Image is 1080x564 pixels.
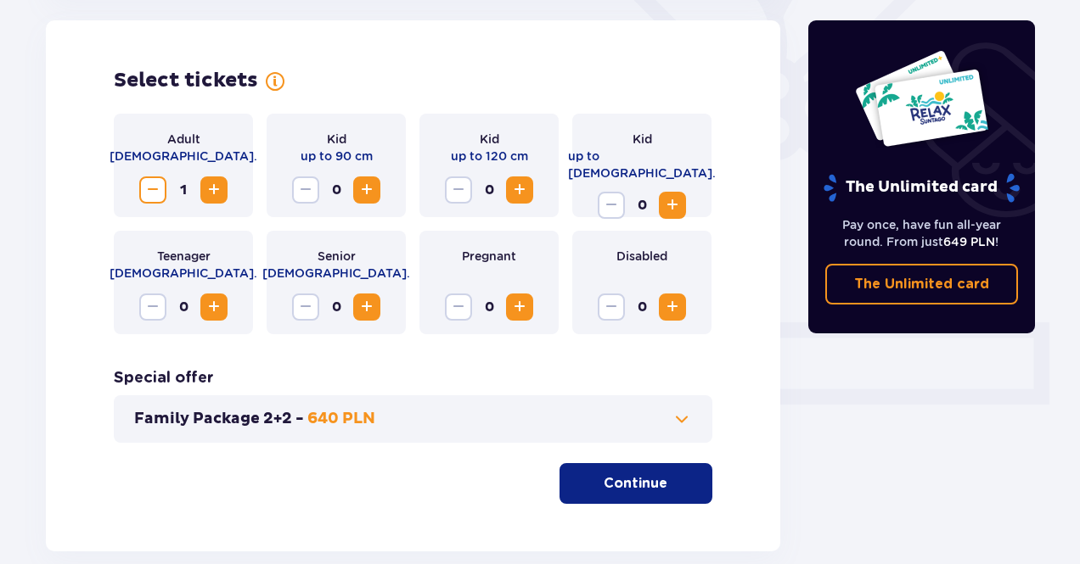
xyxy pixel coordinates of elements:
button: Increase [200,176,228,204]
button: Decrease [139,293,166,321]
p: Kid [480,131,499,148]
p: up to [DEMOGRAPHIC_DATA]. [568,148,716,181]
a: The Unlimited card [825,264,1019,304]
p: Kid [327,131,346,148]
p: Pregnant [462,248,516,265]
span: 0 [170,293,197,321]
p: [DEMOGRAPHIC_DATA]. [110,265,257,282]
span: 0 [475,176,503,204]
p: Teenager [157,248,211,265]
button: Increase [659,293,686,321]
button: Family Package 2+2 -640 PLN [134,409,692,429]
button: Decrease [292,176,319,204]
span: 0 [475,293,503,321]
p: Pay once, have fun all-year round. From just ! [825,216,1019,250]
button: Increase [506,176,533,204]
button: Decrease [598,192,625,219]
span: 0 [323,293,350,321]
p: Disabled [616,248,667,265]
span: 0 [323,176,350,204]
span: 1 [170,176,197,204]
p: The Unlimited card [854,275,989,293]
button: Decrease [598,293,625,321]
button: Increase [353,293,380,321]
p: Family Package 2+2 - [134,409,304,429]
span: 0 [628,192,655,219]
button: Decrease [139,176,166,204]
button: Decrease [292,293,319,321]
p: [DEMOGRAPHIC_DATA]. [110,148,257,165]
p: [DEMOGRAPHIC_DATA]. [262,265,410,282]
p: Kid [633,131,652,148]
button: Increase [353,176,380,204]
p: Senior [318,248,356,265]
p: 640 PLN [307,409,375,429]
p: Special offer [114,368,214,388]
span: 649 PLN [943,235,995,248]
button: Decrease [445,176,472,204]
button: Increase [659,192,686,219]
p: Continue [604,474,667,493]
span: 0 [628,293,655,321]
button: Decrease [445,293,472,321]
button: Continue [560,463,712,504]
p: The Unlimited card [822,173,1021,203]
button: Increase [506,293,533,321]
p: Adult [167,131,200,148]
p: up to 90 cm [301,148,373,165]
p: Select tickets [114,68,258,93]
p: up to 120 cm [451,148,528,165]
button: Increase [200,293,228,321]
